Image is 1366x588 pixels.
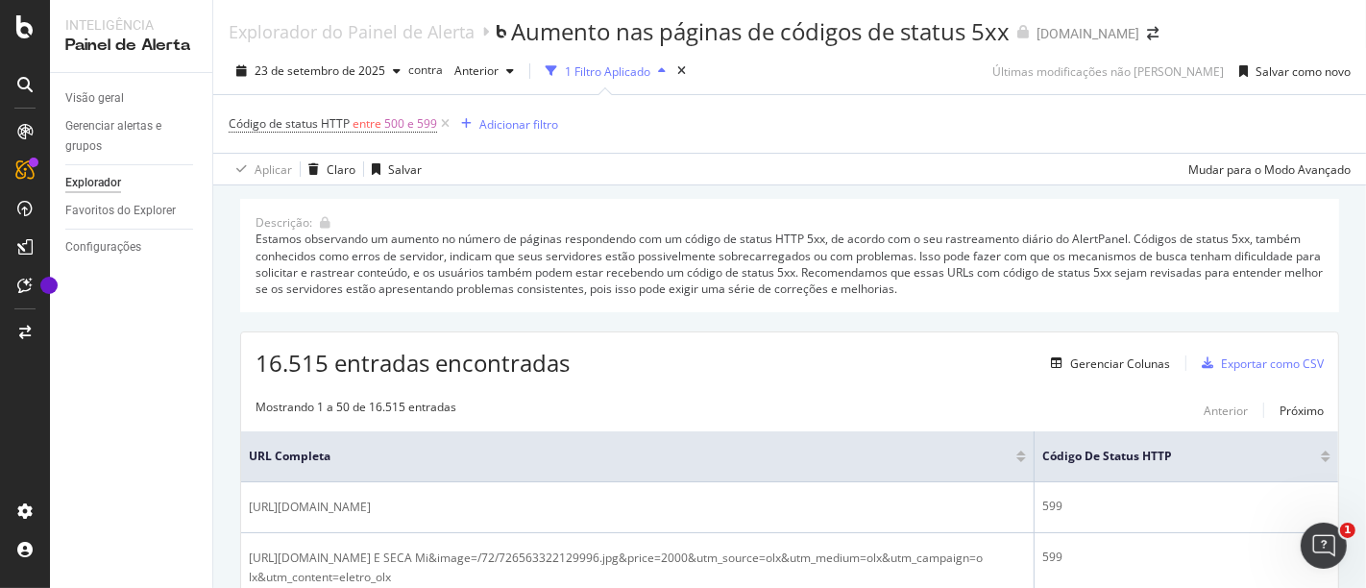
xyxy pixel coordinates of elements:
font: Explorador do Painel de Alerta [229,20,475,43]
button: 1 Filtro Aplicado [538,56,673,86]
font: Painel de Alerta [65,37,190,53]
font: Próximo [1280,403,1324,419]
div: Âncora de dica de ferramenta [40,277,58,294]
font: Últimas modificações não [PERSON_NAME] [992,63,1224,80]
font: Mudar para o Modo Avançado [1188,161,1351,178]
span: Anterior [447,62,499,79]
font: Visão geral [65,91,124,105]
font: Aumento nas páginas de códigos de status 5xx [511,15,1010,47]
button: Mudar para o Modo Avançado [1181,154,1351,184]
div: Configurações [65,237,141,257]
a: Gerenciar alertas e grupos [65,116,199,157]
font: Claro [327,161,355,178]
iframe: Chat ao vivo do Intercom [1301,523,1347,569]
font: Código de status HTTP [1042,448,1172,464]
font: 23 de setembro de 2025 [255,62,385,79]
font: 1 [1344,524,1352,536]
a: Explorador [65,173,199,193]
font: Mostrando 1 a 50 de 16.515 entradas [256,399,456,415]
a: Visão geral [65,88,199,109]
font: Salvar [388,161,422,178]
a: Favoritos do Explorer [65,201,199,221]
a: Configurações [65,237,199,257]
font: Anterior [454,62,499,79]
font: Descrição: [256,214,312,231]
font: 599 [1042,549,1062,565]
font: [DOMAIN_NAME] [1037,26,1139,41]
button: Salvar como novo [1232,56,1351,86]
font: Favoritos do Explorer [65,204,176,217]
font: Adicionar filtro [479,116,558,133]
font: Anterior [1204,403,1248,419]
div: Explorador [65,173,121,193]
font: Explorador [65,176,121,189]
div: Gerenciar alertas e grupos [65,116,183,157]
font: URL completa [249,448,330,464]
font: [URL][DOMAIN_NAME] [249,499,371,515]
button: Próximo [1280,399,1324,422]
div: Favoritos do Explorer [65,201,176,221]
font: 1 Filtro Aplicado [565,63,650,80]
div: seta para a direita-seta para a esquerda [1147,27,1159,40]
a: Explorador do Painel de Alerta [229,21,475,42]
font: Gerenciar Colunas [1070,355,1170,372]
button: Claro [301,154,355,184]
div: vezes [673,61,690,81]
button: Adicionar filtro [453,112,558,135]
font: Salvar como novo [1256,63,1351,80]
font: 599 [1042,498,1062,514]
button: Exportar como CSV [1194,348,1324,379]
button: Gerenciar Colunas [1043,352,1170,375]
div: Visão geral [65,88,124,109]
font: Configurações [65,240,141,254]
font: entre [353,115,381,132]
font: 16.515 entradas encontradas [256,347,570,379]
font: contra [408,61,443,78]
font: [URL][DOMAIN_NAME] E SECA Mi&image=/72/726563322129996.jpg&price=2000&utm_source=olx&utm_medium=o... [249,550,983,585]
button: Anterior [447,56,522,86]
font: Gerenciar alertas e grupos [65,119,161,153]
font: 500 e 599 [384,115,437,132]
font: Aplicar [255,161,292,178]
font: Inteligência [65,17,154,33]
font: Exportar como CSV [1221,355,1324,372]
button: Aplicar [229,154,292,184]
font: Código de status HTTP [229,115,350,132]
button: Anterior [1204,399,1248,422]
button: 23 de setembro de 2025 [229,56,408,86]
font: Estamos observando um aumento no número de páginas respondendo com um código de status HTTP 5xx, ... [256,231,1326,296]
button: Salvar [364,154,422,184]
